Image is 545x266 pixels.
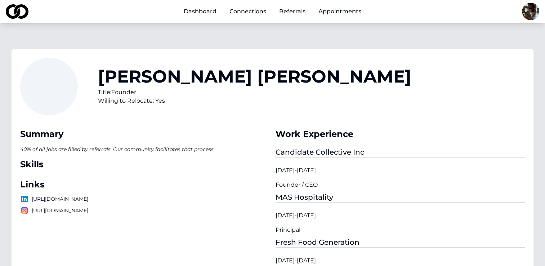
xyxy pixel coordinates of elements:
img: logo [20,206,29,215]
div: Candidate Collective Inc [276,147,525,158]
div: Founder / CEO [276,181,525,189]
div: Skills [20,159,270,170]
div: Work Experience [276,128,525,140]
div: Willing to Relocate: Yes [98,97,411,105]
a: Connections [224,4,272,19]
a: Referrals [273,4,311,19]
img: logo [20,195,29,203]
p: [URL][DOMAIN_NAME] [20,195,270,203]
div: Links [20,179,270,190]
div: [DATE] - [DATE] [276,211,525,220]
div: Fresh Food Generation [276,237,525,248]
p: 40% of all jobs are filled by referrals. Our community facilitates that process. [20,144,270,154]
h1: [PERSON_NAME] [PERSON_NAME] [98,68,411,85]
div: MAS Hospitality [276,192,525,203]
img: 85bc04d4-0aba-43a0-a644-73003ec09c3a-Photo-profile_picture.jpg [522,3,539,20]
div: Summary [20,128,270,140]
a: Dashboard [178,4,222,19]
a: Appointments [313,4,367,19]
div: [DATE] - [DATE] [276,166,525,175]
p: [URL][DOMAIN_NAME] [20,206,270,215]
nav: Main [178,4,367,19]
div: Principal [276,226,525,234]
img: logo [6,4,28,19]
div: [DATE] - [DATE] [276,256,525,265]
div: Title: Founder [98,88,411,97]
